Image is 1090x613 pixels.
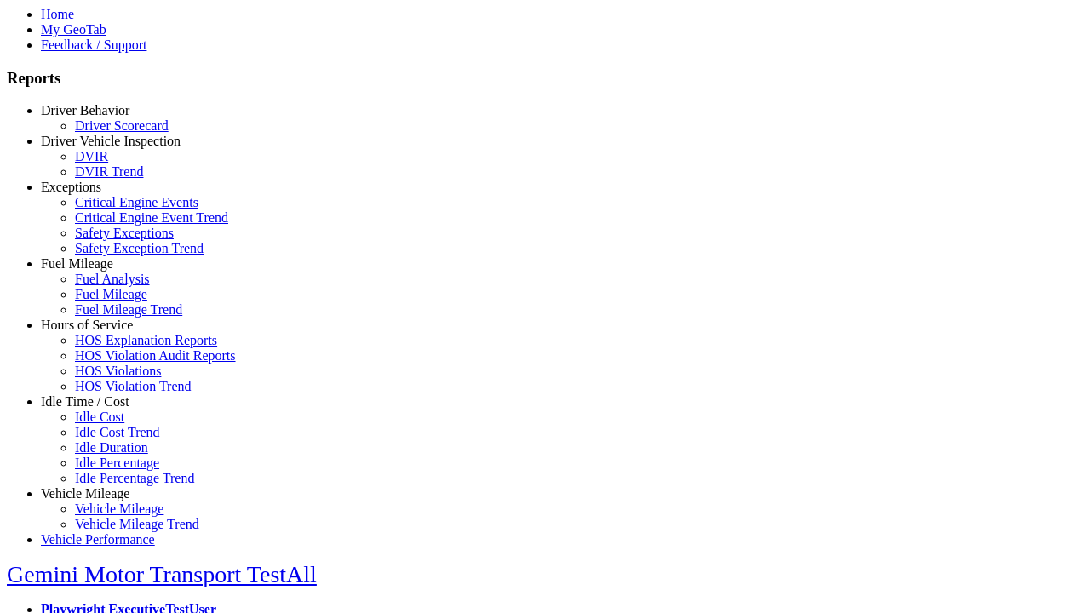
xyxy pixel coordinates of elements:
a: Critical Engine Events [75,195,198,209]
a: Hours of Service [41,318,133,332]
a: My GeoTab [41,22,106,37]
h3: Reports [7,69,1083,88]
a: Driver Scorecard [75,118,169,133]
a: Vehicle Performance [41,532,155,547]
a: Fuel Mileage Trend [75,302,182,317]
a: DVIR Trend [75,164,143,179]
a: Idle Duration [75,440,148,455]
a: Idle Percentage [75,455,159,470]
a: Idle Percentage Trend [75,471,194,485]
a: Fuel Mileage [41,256,113,271]
a: Home [41,7,74,21]
a: Idle Time / Cost [41,394,129,409]
a: HOS Violations [75,364,161,378]
a: Safety Exceptions [75,226,174,240]
a: Exceptions [41,180,101,194]
a: HOS Violation Audit Reports [75,348,236,363]
a: Idle Cost [75,410,124,424]
a: HOS Violation Trend [75,379,192,393]
a: Critical Engine Event Trend [75,210,228,225]
a: Feedback / Support [41,37,146,52]
a: Driver Vehicle Inspection [41,134,181,148]
a: Fuel Analysis [75,272,150,286]
a: Gemini Motor Transport TestAll [7,561,317,587]
a: Idle Cost Trend [75,425,160,439]
a: Safety Exception Trend [75,241,204,255]
a: Fuel Mileage [75,287,147,301]
a: Vehicle Mileage [75,501,163,516]
a: Vehicle Mileage [41,486,129,501]
a: HOS Explanation Reports [75,333,217,347]
a: DVIR [75,149,108,163]
a: Vehicle Mileage Trend [75,517,199,531]
a: Driver Behavior [41,103,129,117]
